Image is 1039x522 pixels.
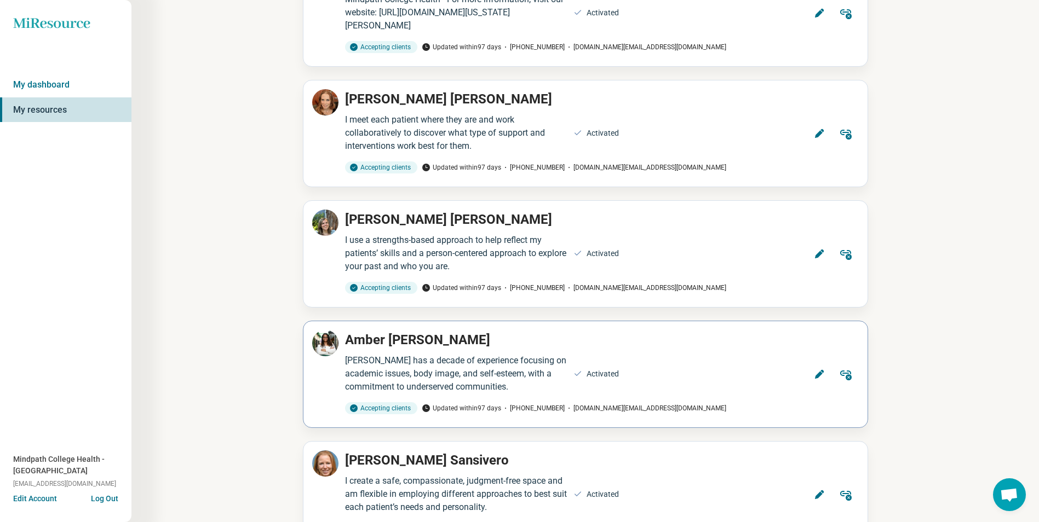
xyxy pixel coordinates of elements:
div: Activated [587,489,619,500]
span: Updated within 97 days [422,403,501,413]
div: Accepting clients [345,282,417,294]
div: Activated [587,248,619,259]
span: [DOMAIN_NAME][EMAIL_ADDRESS][DOMAIN_NAME] [565,163,726,172]
span: [PHONE_NUMBER] [501,283,565,293]
div: I meet each patient where they are and work collaboratively to discover what type of support and ... [345,113,567,153]
button: Edit Account [13,493,57,504]
span: [DOMAIN_NAME][EMAIL_ADDRESS][DOMAIN_NAME] [565,283,726,293]
div: Accepting clients [345,41,417,53]
div: Accepting clients [345,402,417,414]
div: Activated [587,7,619,19]
p: [PERSON_NAME] Sansivero [345,450,509,470]
span: [PHONE_NUMBER] [501,42,565,52]
span: [PHONE_NUMBER] [501,163,565,172]
span: Mindpath College Health - [GEOGRAPHIC_DATA] [13,454,131,477]
span: Updated within 97 days [422,163,501,172]
div: Activated [587,127,619,139]
p: [PERSON_NAME] [PERSON_NAME] [345,89,552,109]
div: Accepting clients [345,161,417,173]
span: Updated within 97 days [422,283,501,293]
div: I use a strengths-based approach to help reflect my patients’ skills and a person-centered approa... [345,234,567,273]
p: Amber [PERSON_NAME] [345,330,490,350]
span: Updated within 97 days [422,42,501,52]
div: Activated [587,368,619,380]
span: [PHONE_NUMBER] [501,403,565,413]
p: [PERSON_NAME] [PERSON_NAME] [345,210,552,229]
div: [PERSON_NAME] has a decade of experience focusing on academic issues, body image, and self-esteem... [345,354,567,393]
button: Log Out [91,493,118,502]
span: [EMAIL_ADDRESS][DOMAIN_NAME] [13,479,116,489]
span: [DOMAIN_NAME][EMAIL_ADDRESS][DOMAIN_NAME] [565,403,726,413]
span: [DOMAIN_NAME][EMAIL_ADDRESS][DOMAIN_NAME] [565,42,726,52]
div: Open chat [993,478,1026,511]
div: I create a safe, compassionate, judgment-free space and am flexible in employing different approa... [345,474,567,514]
